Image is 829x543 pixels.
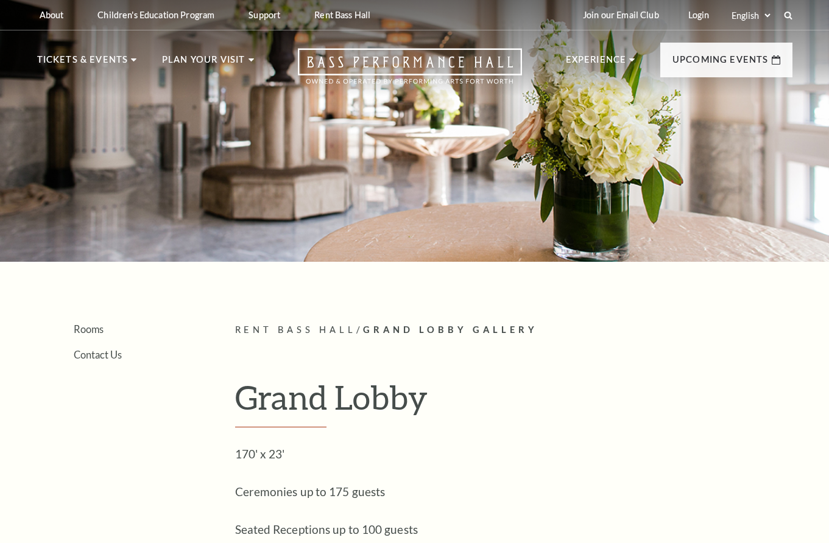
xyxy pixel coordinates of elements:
[672,52,769,74] p: Upcoming Events
[729,10,772,21] select: Select:
[363,324,538,335] span: Grand Lobby Gallery
[74,349,122,360] a: Contact Us
[314,10,370,20] p: Rent Bass Hall
[235,377,792,427] h1: Grand Lobby
[249,10,280,20] p: Support
[566,52,627,74] p: Experience
[235,444,631,464] p: 170' x 23'
[235,520,631,539] p: Seated Receptions up to 100 guests
[235,482,631,502] p: Ceremonies up to 175 guests
[74,323,104,335] a: Rooms
[37,52,129,74] p: Tickets & Events
[97,10,214,20] p: Children's Education Program
[235,324,357,335] span: Rent Bass Hall
[162,52,245,74] p: Plan Your Visit
[235,323,792,338] p: /
[40,10,64,20] p: About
